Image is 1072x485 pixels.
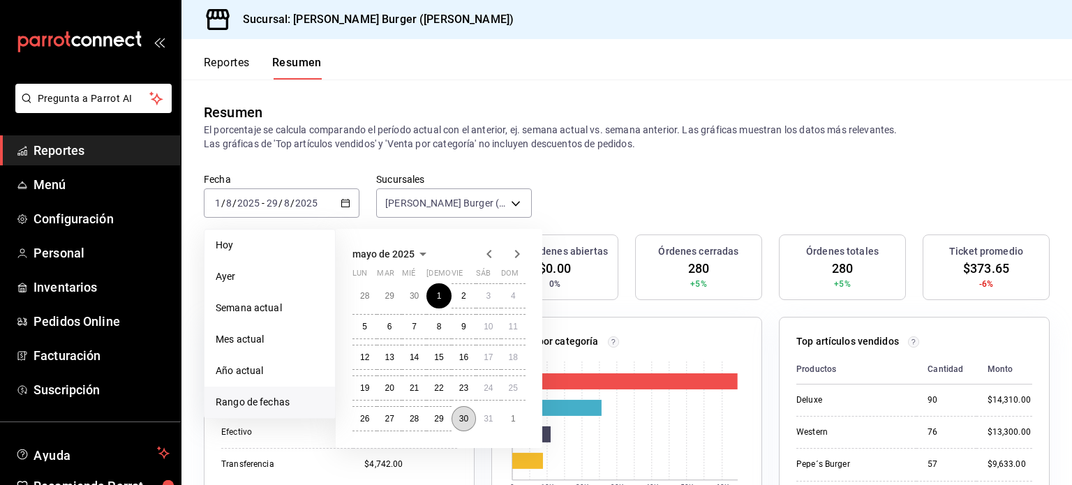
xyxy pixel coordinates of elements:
[278,197,283,209] span: /
[385,352,394,362] abbr: 13 de mayo de 2025
[476,283,500,308] button: 3 de mayo de 2025
[385,383,394,393] abbr: 20 de mayo de 2025
[154,36,165,47] button: open_drawer_menu
[352,314,377,339] button: 5 de mayo de 2025
[426,269,509,283] abbr: jueves
[426,406,451,431] button: 29 de mayo de 2025
[204,56,250,80] button: Reportes
[410,352,419,362] abbr: 14 de mayo de 2025
[509,322,518,331] abbr: 11 de mayo de 2025
[402,375,426,401] button: 21 de mayo de 2025
[426,345,451,370] button: 15 de mayo de 2025
[501,375,526,401] button: 25 de mayo de 2025
[33,175,170,194] span: Menú
[360,414,369,424] abbr: 26 de mayo de 2025
[796,355,916,385] th: Productos
[928,426,965,438] div: 76
[225,197,232,209] input: --
[364,458,457,470] div: $4,742.00
[988,394,1032,406] div: $14,310.00
[459,414,468,424] abbr: 30 de mayo de 2025
[796,394,905,406] div: Deluxe
[796,458,905,470] div: Pepe´s Burger
[295,197,318,209] input: ----
[484,383,493,393] abbr: 24 de mayo de 2025
[476,375,500,401] button: 24 de mayo de 2025
[452,269,463,283] abbr: viernes
[385,291,394,301] abbr: 29 de abril de 2025
[402,406,426,431] button: 28 de mayo de 2025
[834,278,850,290] span: +5%
[511,291,516,301] abbr: 4 de mayo de 2025
[237,197,260,209] input: ----
[916,355,976,385] th: Cantidad
[501,283,526,308] button: 4 de mayo de 2025
[461,291,466,301] abbr: 2 de mayo de 2025
[452,314,476,339] button: 9 de mayo de 2025
[376,174,532,184] label: Sucursales
[410,414,419,424] abbr: 28 de mayo de 2025
[426,375,451,401] button: 22 de mayo de 2025
[33,312,170,331] span: Pedidos Online
[232,11,514,28] h3: Sucursal: [PERSON_NAME] Burger ([PERSON_NAME])
[476,345,500,370] button: 17 de mayo de 2025
[204,102,262,123] div: Resumen
[452,406,476,431] button: 30 de mayo de 2025
[221,197,225,209] span: /
[511,414,516,424] abbr: 1 de junio de 2025
[690,278,706,290] span: +5%
[796,334,899,349] p: Top artículos vendidos
[452,375,476,401] button: 23 de mayo de 2025
[33,141,170,160] span: Reportes
[410,291,419,301] abbr: 30 de abril de 2025
[509,383,518,393] abbr: 25 de mayo de 2025
[832,259,853,278] span: 280
[38,91,150,106] span: Pregunta a Parrot AI
[272,56,322,80] button: Resumen
[232,197,237,209] span: /
[928,458,965,470] div: 57
[988,426,1032,438] div: $13,300.00
[221,426,342,438] div: Efectivo
[33,380,170,399] span: Suscripción
[377,375,401,401] button: 20 de mayo de 2025
[452,345,476,370] button: 16 de mayo de 2025
[15,84,172,113] button: Pregunta a Parrot AI
[426,283,451,308] button: 1 de mayo de 2025
[501,406,526,431] button: 1 de junio de 2025
[434,383,443,393] abbr: 22 de mayo de 2025
[688,259,709,278] span: 280
[452,283,476,308] button: 2 de mayo de 2025
[352,269,367,283] abbr: lunes
[402,283,426,308] button: 30 de abril de 2025
[476,406,500,431] button: 31 de mayo de 2025
[402,314,426,339] button: 7 de mayo de 2025
[459,352,468,362] abbr: 16 de mayo de 2025
[360,352,369,362] abbr: 12 de mayo de 2025
[216,238,324,253] span: Hoy
[352,345,377,370] button: 12 de mayo de 2025
[461,322,466,331] abbr: 9 de mayo de 2025
[484,352,493,362] abbr: 17 de mayo de 2025
[976,355,1032,385] th: Monto
[434,352,443,362] abbr: 15 de mayo de 2025
[352,246,431,262] button: mayo de 2025
[360,291,369,301] abbr: 28 de abril de 2025
[459,383,468,393] abbr: 23 de mayo de 2025
[216,332,324,347] span: Mes actual
[988,458,1032,470] div: $9,633.00
[658,244,738,259] h3: Órdenes cerradas
[262,197,265,209] span: -
[437,322,442,331] abbr: 8 de mayo de 2025
[266,197,278,209] input: --
[352,248,415,260] span: mayo de 2025
[509,352,518,362] abbr: 18 de mayo de 2025
[352,406,377,431] button: 26 de mayo de 2025
[377,314,401,339] button: 6 de mayo de 2025
[928,394,965,406] div: 90
[214,197,221,209] input: --
[221,458,342,470] div: Transferencia
[385,196,506,210] span: [PERSON_NAME] Burger ([PERSON_NAME])
[501,314,526,339] button: 11 de mayo de 2025
[385,414,394,424] abbr: 27 de mayo de 2025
